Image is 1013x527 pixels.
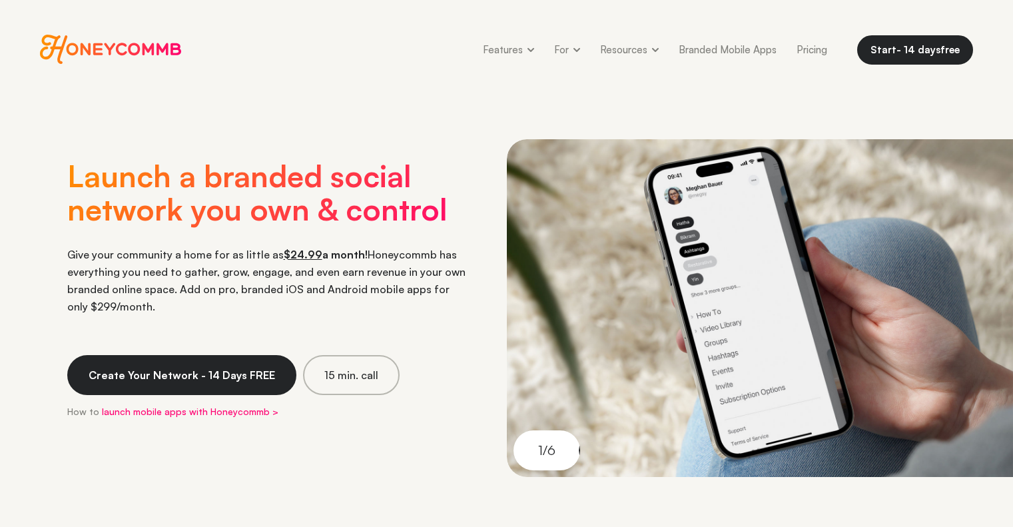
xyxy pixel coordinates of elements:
[669,35,787,65] a: Branded Mobile Apps
[896,43,940,56] span: - 14 days
[857,35,973,65] a: Start- 14 daysfree
[284,248,368,261] strong: a month!
[544,35,590,65] a: For
[67,159,467,246] h1: Launch a branded social network you own & control
[787,35,837,65] a: Pricing
[940,43,960,56] span: free
[102,406,278,417] a: launch mobile apps with Honeycommb >
[870,43,896,56] span: Start
[67,246,467,315] div: Give your community a home for as little as Honeycommb has everything you need to gather, grow, e...
[590,35,669,65] a: Resources
[473,35,837,65] div: Honeycommb navigation
[67,355,296,395] a: Create Your Network - 14 Days FREE
[473,35,544,65] a: Features
[40,35,182,64] a: Go to Honeycommb homepage
[89,368,275,382] span: Create Your Network - 14 Days FREE
[284,248,322,261] u: $24.99
[40,35,182,64] span: Honeycommb
[303,355,400,395] a: 15 min. call
[324,368,378,382] span: 15 min. call
[67,406,99,417] span: How to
